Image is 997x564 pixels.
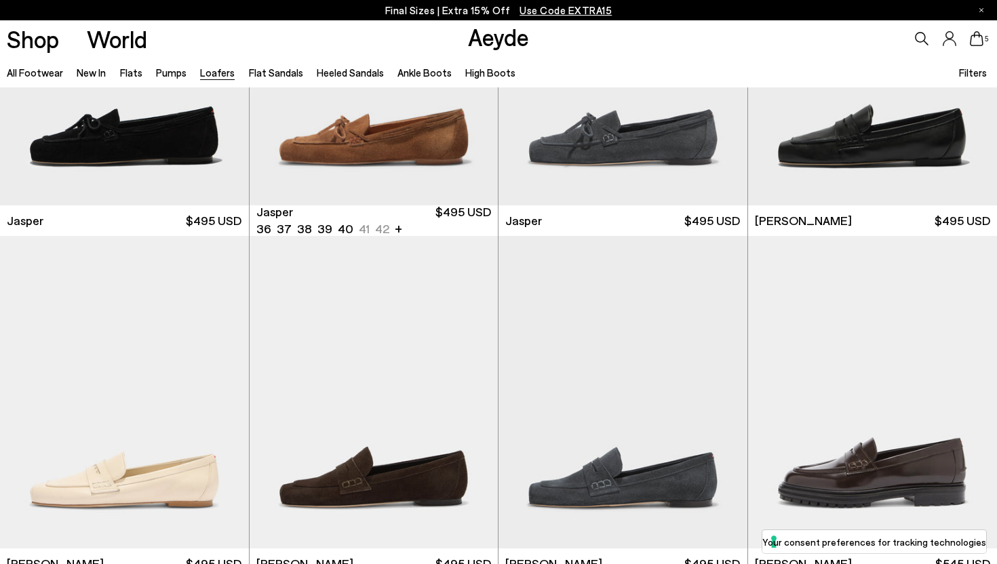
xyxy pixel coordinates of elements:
img: Lana Suede Loafers [498,236,747,548]
span: Jasper [256,203,293,220]
span: $495 USD [186,212,241,229]
a: Jasper $495 USD [498,205,747,236]
li: 36 [256,220,271,237]
span: $495 USD [935,212,990,229]
img: Lana Suede Loafers [250,236,498,548]
span: $495 USD [435,203,491,237]
a: Flats [120,66,142,79]
li: + [395,219,402,237]
a: 5 [970,31,983,46]
span: Navigate to /collections/ss25-final-sizes [520,4,612,16]
a: Aeyde [468,22,529,51]
li: 39 [317,220,332,237]
span: Jasper [7,212,43,229]
a: Loafers [200,66,235,79]
span: [PERSON_NAME] [755,212,852,229]
a: World [87,27,147,51]
li: 38 [297,220,312,237]
a: New In [77,66,106,79]
span: Jasper [505,212,542,229]
button: Your consent preferences for tracking technologies [762,530,986,553]
li: 37 [277,220,292,237]
span: $495 USD [684,212,740,229]
label: Your consent preferences for tracking technologies [762,535,986,549]
a: Flat Sandals [249,66,303,79]
span: Filters [959,66,987,79]
li: 40 [338,220,353,237]
a: Jasper 36 37 38 39 40 41 42 + $495 USD [250,205,498,236]
a: Shop [7,27,59,51]
ul: variant [256,220,385,237]
a: High Boots [465,66,515,79]
span: 5 [983,35,990,43]
a: Pumps [156,66,187,79]
a: Ankle Boots [397,66,452,79]
p: Final Sizes | Extra 15% Off [385,2,612,19]
a: All Footwear [7,66,63,79]
a: Heeled Sandals [317,66,384,79]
